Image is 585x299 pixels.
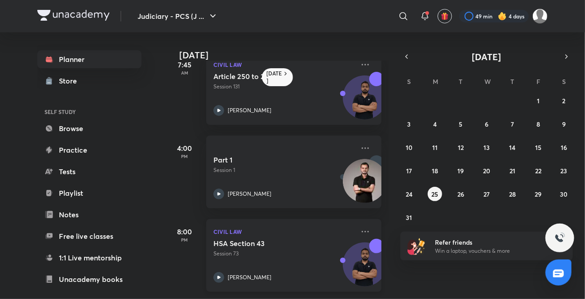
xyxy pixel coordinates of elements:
[459,77,463,86] abbr: Tuesday
[266,70,282,84] h6: [DATE]
[485,120,488,128] abbr: August 6, 2025
[406,143,412,152] abbr: August 10, 2025
[37,206,142,224] a: Notes
[428,187,442,201] button: August 25, 2025
[228,273,271,281] p: [PERSON_NAME]
[402,163,417,178] button: August 17, 2025
[167,143,203,154] h5: 4:00
[561,167,567,175] abbr: August 23, 2025
[483,190,490,198] abbr: August 27, 2025
[505,163,519,178] button: August 21, 2025
[531,140,545,154] button: August 15, 2025
[37,163,142,180] a: Tests
[432,167,438,175] abbr: August 18, 2025
[413,50,560,63] button: [DATE]
[59,75,82,86] div: Store
[37,249,142,267] a: 1:1 Live mentorship
[402,187,417,201] button: August 24, 2025
[557,117,571,131] button: August 9, 2025
[343,247,386,290] img: Avatar
[167,59,203,70] h5: 7:45
[213,250,355,258] p: Session 73
[531,93,545,108] button: August 1, 2025
[432,190,439,198] abbr: August 25, 2025
[560,190,568,198] abbr: August 30, 2025
[438,9,452,23] button: avatar
[408,120,411,128] abbr: August 3, 2025
[435,237,545,247] h6: Refer friends
[428,163,442,178] button: August 18, 2025
[536,120,540,128] abbr: August 8, 2025
[406,190,412,198] abbr: August 24, 2025
[457,190,464,198] abbr: August 26, 2025
[509,190,516,198] abbr: August 28, 2025
[505,187,519,201] button: August 28, 2025
[484,77,491,86] abbr: Wednesday
[167,237,203,242] p: PM
[213,59,355,70] p: Civil Law
[343,80,386,123] img: Avatar
[459,120,463,128] abbr: August 5, 2025
[557,163,571,178] button: August 23, 2025
[561,143,567,152] abbr: August 16, 2025
[37,72,142,90] a: Store
[428,140,442,154] button: August 11, 2025
[432,143,438,152] abbr: August 11, 2025
[402,117,417,131] button: August 3, 2025
[454,163,468,178] button: August 19, 2025
[37,227,142,245] a: Free live classes
[562,77,566,86] abbr: Saturday
[557,140,571,154] button: August 16, 2025
[510,77,514,86] abbr: Thursday
[406,213,412,222] abbr: August 31, 2025
[479,140,494,154] button: August 13, 2025
[37,119,142,137] a: Browse
[563,97,566,105] abbr: August 2, 2025
[532,9,548,24] img: Shivangee Singh
[509,143,515,152] abbr: August 14, 2025
[479,117,494,131] button: August 6, 2025
[536,77,540,86] abbr: Friday
[37,270,142,288] a: Unacademy books
[167,70,203,75] p: AM
[402,140,417,154] button: August 10, 2025
[479,187,494,201] button: August 27, 2025
[37,141,142,159] a: Practice
[441,12,449,20] img: avatar
[562,120,566,128] abbr: August 9, 2025
[511,120,514,128] abbr: August 7, 2025
[554,233,565,243] img: ttu
[406,167,412,175] abbr: August 17, 2025
[228,190,271,198] p: [PERSON_NAME]
[213,226,355,237] p: Civil Law
[228,106,271,114] p: [PERSON_NAME]
[472,51,501,63] span: [DATE]
[531,117,545,131] button: August 8, 2025
[213,166,355,174] p: Session 1
[408,237,425,255] img: referral
[402,210,417,224] button: August 31, 2025
[510,167,515,175] abbr: August 21, 2025
[498,12,507,21] img: streak
[454,117,468,131] button: August 5, 2025
[483,143,490,152] abbr: August 13, 2025
[167,226,203,237] h5: 8:00
[428,117,442,131] button: August 4, 2025
[535,167,541,175] abbr: August 22, 2025
[167,154,203,159] p: PM
[213,239,325,248] h5: HSA Section 43
[557,93,571,108] button: August 2, 2025
[505,117,519,131] button: August 7, 2025
[454,187,468,201] button: August 26, 2025
[531,187,545,201] button: August 29, 2025
[213,155,325,164] h5: Part 1
[454,140,468,154] button: August 12, 2025
[483,167,490,175] abbr: August 20, 2025
[408,77,411,86] abbr: Sunday
[37,10,110,21] img: Company Logo
[535,143,541,152] abbr: August 15, 2025
[179,50,390,61] h4: [DATE]
[37,10,110,23] a: Company Logo
[479,163,494,178] button: August 20, 2025
[433,120,437,128] abbr: August 4, 2025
